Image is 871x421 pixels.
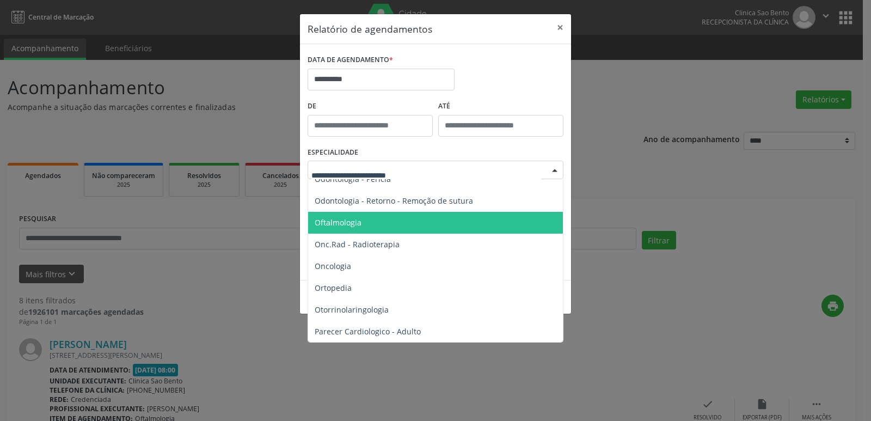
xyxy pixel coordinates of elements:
[315,326,421,337] span: Parecer Cardiologico - Adulto
[315,304,389,315] span: Otorrinolaringologia
[308,98,433,115] label: De
[315,239,400,249] span: Onc.Rad - Radioterapia
[438,98,563,115] label: ATÉ
[308,144,358,161] label: ESPECIALIDADE
[315,217,361,228] span: Oftalmologia
[308,52,393,69] label: DATA DE AGENDAMENTO
[315,283,352,293] span: Ortopedia
[308,22,432,36] h5: Relatório de agendamentos
[315,196,473,206] span: Odontologia - Retorno - Remoção de sutura
[315,261,351,271] span: Oncologia
[549,14,571,41] button: Close
[315,174,391,184] span: Odontologia - Perícia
